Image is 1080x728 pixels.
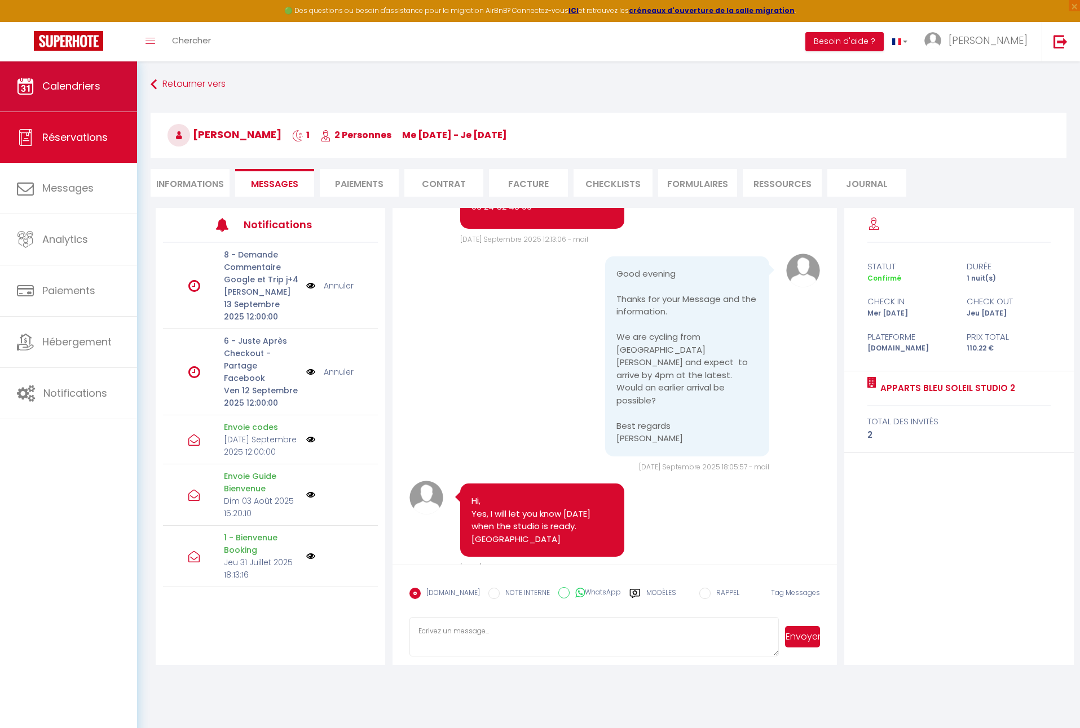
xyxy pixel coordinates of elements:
img: NO IMAGE [306,552,315,561]
span: Chercher [172,34,211,46]
p: Jeu 31 Juillet 2025 18:13:16 [224,556,298,581]
li: Facture [489,169,568,197]
div: check in [860,295,959,308]
span: me [DATE] - je [DATE] [402,128,507,141]
p: Envoie Guide Bienvenue [224,470,298,495]
img: avatar.png [409,481,443,514]
a: créneaux d'ouverture de la salle migration [629,6,795,15]
div: statut [860,260,959,273]
p: Dim 03 Août 2025 15:20:10 [224,495,298,520]
img: ... [924,32,941,49]
span: Réservations [42,130,108,144]
img: Super Booking [34,31,103,51]
p: Ven 12 Septembre 2025 12:00:00 [224,384,298,409]
span: Messages [251,177,298,190]
label: Modèles [646,588,676,607]
div: durée [959,260,1059,273]
div: 2 [867,428,1051,442]
img: NO IMAGE [306,435,315,444]
label: WhatsApp [570,587,621,600]
div: Mer [DATE] [860,308,959,319]
div: Jeu [DATE] [959,308,1059,319]
pre: Good evening Thanks for your Message and the information. We are cycling from [GEOGRAPHIC_DATA][P... [616,268,758,445]
li: Informations [151,169,230,197]
span: [DATE] Septembre 2025 18:05:57 - mail [639,462,769,472]
label: [DOMAIN_NAME] [421,588,480,600]
a: Annuler [324,366,354,378]
span: Messages [42,181,94,195]
span: 2 Personnes [320,128,391,141]
span: Hébergement [42,335,112,349]
p: Envoie codes [224,421,298,433]
a: Chercher [164,22,219,61]
span: Confirmé [867,273,901,283]
div: check out [959,295,1059,308]
span: Paiements [42,283,95,298]
h3: Notifications [244,212,333,237]
a: Annuler [324,279,354,292]
pre: Hi, Yes, I will let you know [DATE] when the studio is ready. [GEOGRAPHIC_DATA] [471,495,613,545]
li: Journal [827,169,906,197]
p: 8 - Demande Commentaire Google et Trip j+4 [224,248,298,286]
span: Analytics [42,232,88,246]
label: NOTE INTERNE [500,588,550,600]
li: FORMULAIRES [658,169,737,197]
a: ... [PERSON_NAME] [916,22,1042,61]
span: [DATE] Septembre 2025 22:17:34 - mail [460,562,590,572]
img: NO IMAGE [306,366,315,378]
li: CHECKLISTS [574,169,653,197]
a: Apparts Bleu Soleil Studio 2 [876,381,1015,395]
button: Ouvrir le widget de chat LiveChat [9,5,43,38]
img: NO IMAGE [306,279,315,292]
p: 1 - Bienvenue Booking [224,531,298,556]
span: Calendriers [42,79,100,93]
div: [DOMAIN_NAME] [860,343,959,354]
p: 6 - Juste Après Checkout - Partage Facebook [224,335,298,384]
p: [DATE] Septembre 2025 12:00:00 [224,433,298,458]
button: Envoyer [785,626,820,647]
span: Tag Messages [771,588,820,597]
div: 1 nuit(s) [959,273,1059,284]
li: Paiements [320,169,399,197]
a: Retourner vers [151,74,1066,95]
li: Ressources [743,169,822,197]
img: logout [1053,34,1068,48]
span: [DATE] Septembre 2025 12:13:06 - mail [460,234,588,244]
div: 110.22 € [959,343,1059,354]
span: Notifications [43,386,107,400]
img: avatar.png [786,254,820,287]
div: Plateforme [860,330,959,344]
div: total des invités [867,415,1051,428]
div: Prix total [959,330,1059,344]
label: RAPPEL [711,588,739,600]
span: 1 [292,128,310,141]
a: ICI [568,6,579,15]
button: Besoin d'aide ? [805,32,884,51]
img: NO IMAGE [306,490,315,499]
p: [PERSON_NAME] 13 Septembre 2025 12:00:00 [224,286,298,323]
span: [PERSON_NAME] [949,33,1028,47]
span: [PERSON_NAME] [167,127,281,141]
li: Contrat [404,169,483,197]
